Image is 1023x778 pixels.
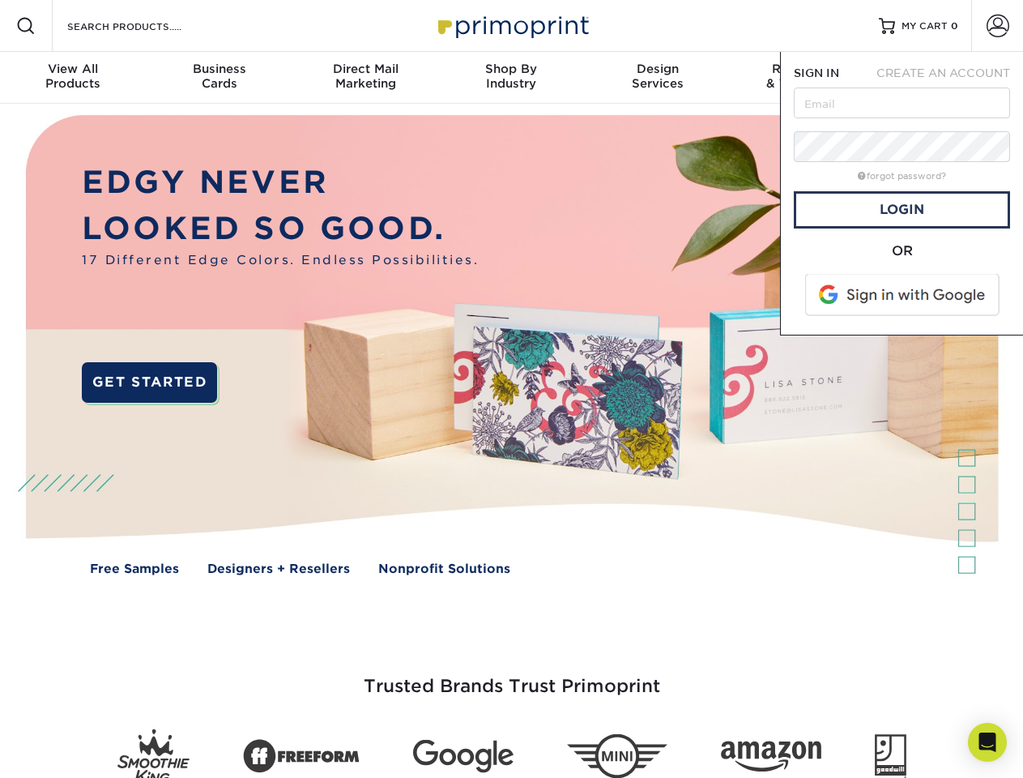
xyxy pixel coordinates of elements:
span: Shop By [438,62,584,76]
img: Primoprint [431,8,593,43]
h3: Trusted Brands Trust Primoprint [38,637,986,716]
span: SIGN IN [794,66,839,79]
span: 17 Different Edge Colors. Endless Possibilities. [82,251,479,270]
div: & Templates [731,62,876,91]
a: Free Samples [90,560,179,579]
img: Goodwill [875,734,906,778]
a: Login [794,191,1010,229]
div: Open Intercom Messenger [968,723,1007,762]
span: Direct Mail [292,62,438,76]
span: Resources [731,62,876,76]
a: Designers + Resellers [207,560,350,579]
p: LOOKED SO GOOD. [82,206,479,252]
input: SEARCH PRODUCTS..... [66,16,224,36]
a: DesignServices [585,52,731,104]
iframe: Google Customer Reviews [4,729,138,772]
div: Cards [146,62,292,91]
div: Industry [438,62,584,91]
a: Direct MailMarketing [292,52,438,104]
span: CREATE AN ACCOUNT [876,66,1010,79]
span: MY CART [902,19,948,33]
a: forgot password? [858,171,946,182]
a: Resources& Templates [731,52,876,104]
span: 0 [951,20,958,32]
a: Nonprofit Solutions [378,560,510,579]
a: Shop ByIndustry [438,52,584,104]
img: Google [413,740,514,773]
div: Marketing [292,62,438,91]
p: EDGY NEVER [82,160,479,206]
input: Email [794,88,1010,118]
img: Amazon [721,742,821,772]
div: OR [794,242,1010,261]
div: Services [585,62,731,91]
span: Design [585,62,731,76]
a: BusinessCards [146,52,292,104]
span: Business [146,62,292,76]
a: GET STARTED [82,362,217,403]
